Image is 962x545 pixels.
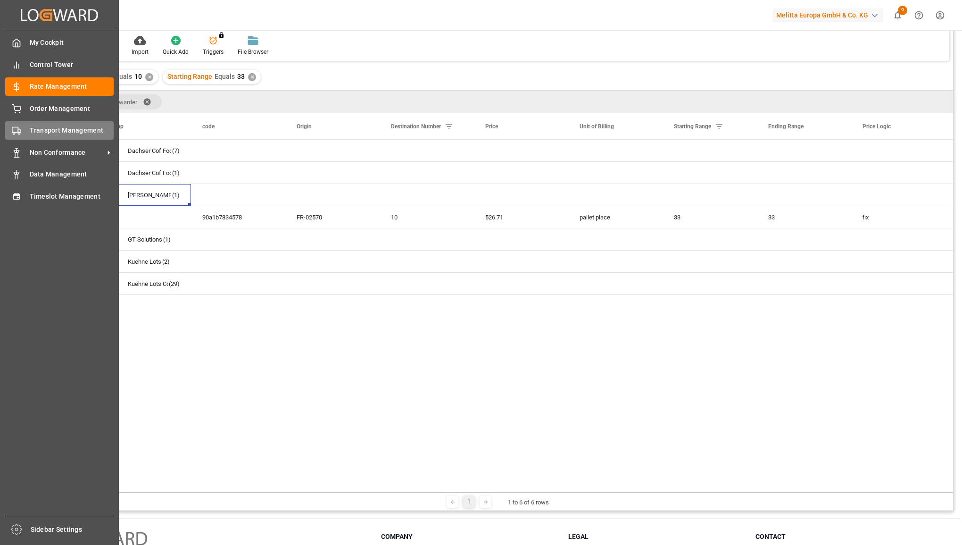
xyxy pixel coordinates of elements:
[297,123,312,130] span: Origin
[851,206,945,228] div: fix
[248,73,256,81] div: ✕
[30,148,104,158] span: Non Conformance
[30,82,114,92] span: Rate Management
[285,206,380,228] div: FR-02570
[30,126,114,135] span: Transport Management
[112,73,132,80] span: Equals
[862,123,891,130] span: Price Logic
[5,55,114,74] a: Control Tower
[5,77,114,96] a: Rate Management
[163,229,171,251] span: (1)
[757,206,851,228] div: 33
[30,169,114,179] span: Data Management
[485,123,498,130] span: Price
[908,5,929,26] button: Help Center
[663,206,757,228] div: 33
[128,184,171,206] div: [PERSON_NAME]
[167,73,212,80] span: Starting Range
[887,5,908,26] button: show 9 new notifications
[163,48,189,56] div: Quick Add
[169,273,180,295] span: (29)
[580,123,614,130] span: Unit of Billing
[128,162,171,184] div: Dachser Cof Foodservice
[474,206,568,228] div: 526.71
[145,73,153,81] div: ✕
[172,140,180,162] span: (7)
[237,73,245,80] span: 33
[772,6,887,24] button: Melitta Europa GmbH & Co. KG
[30,104,114,114] span: Order Management
[172,184,180,206] span: (1)
[134,73,142,80] span: 10
[128,229,162,251] div: GT Solutions
[172,162,180,184] span: (1)
[202,123,215,130] span: code
[898,6,907,15] span: 9
[5,99,114,117] a: Order Management
[215,73,235,80] span: Equals
[5,34,114,52] a: My Cockpit
[238,48,268,56] div: File Browser
[132,48,149,56] div: Import
[674,123,711,130] span: Starting Range
[772,8,883,22] div: Melitta Europa GmbH & Co. KG
[128,273,168,295] div: Kuehne Lots Cofresco Foodservice
[128,140,171,162] div: Dachser Cof Foodservice
[380,206,474,228] div: 10
[30,192,114,201] span: Timeslot Management
[391,123,441,130] span: Destination Number
[5,187,114,205] a: Timeslot Management
[162,251,170,273] span: (2)
[568,532,744,542] h3: Legal
[31,525,115,535] span: Sidebar Settings
[568,206,663,228] div: pallet place
[30,60,114,70] span: Control Tower
[463,496,475,508] div: 1
[5,121,114,140] a: Transport Management
[128,251,161,273] div: Kuehne Lots
[508,498,549,507] div: 1 to 6 of 6 rows
[768,123,804,130] span: Ending Range
[755,532,931,542] h3: Contact
[191,206,285,228] div: 90a1b7834578
[5,165,114,184] a: Data Management
[381,532,556,542] h3: Company
[30,38,114,48] span: My Cockpit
